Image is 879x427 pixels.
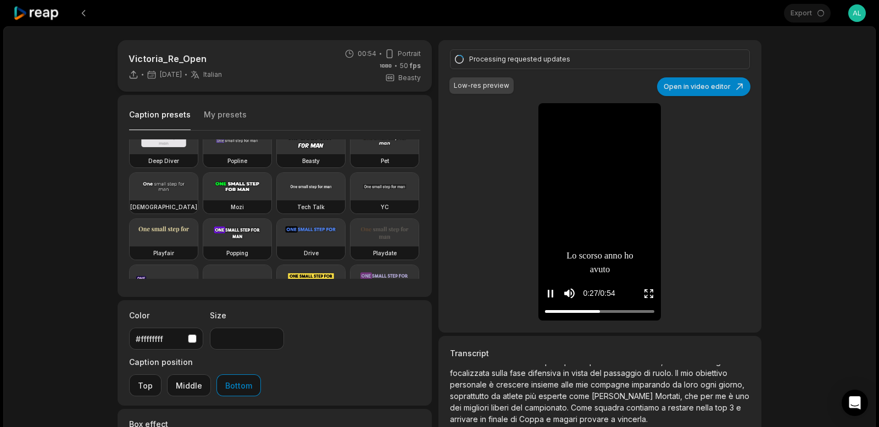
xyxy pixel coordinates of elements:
[525,403,571,412] span: campionato.
[531,380,561,389] span: insieme
[491,391,503,401] span: da
[719,380,744,389] span: giorno,
[715,391,728,401] span: me
[624,249,633,262] span: ho
[715,403,730,412] span: top
[528,368,563,378] span: difensiva
[129,109,191,131] button: Caption presets
[381,156,389,165] h3: Pet
[566,249,576,262] span: Lo
[129,328,203,350] button: #ffffffff
[604,249,622,262] span: anno
[681,368,696,378] span: mio
[525,391,538,401] span: più
[297,203,325,211] h3: Tech Talk
[129,374,162,396] button: Top
[488,414,510,424] span: finale
[464,403,491,412] span: migliori
[617,414,648,424] span: vincerla.
[700,380,719,389] span: ogni
[675,368,681,378] span: Il
[381,203,389,211] h3: YC
[492,368,510,378] span: sulla
[129,310,203,321] label: Color
[160,70,182,79] span: [DATE]
[203,70,222,79] span: Italian
[661,403,668,412] span: a
[480,414,488,424] span: in
[730,403,736,412] span: 3
[644,368,653,378] span: di
[373,249,397,257] h3: Playdate
[643,283,654,304] button: Enter Fullscreen
[685,391,700,401] span: che
[736,391,749,401] span: uno
[496,380,531,389] span: crescere
[450,368,492,378] span: focalizzata
[546,414,553,424] span: e
[626,403,661,412] span: contiamo
[736,403,741,412] span: e
[684,380,700,389] span: loro
[611,414,617,424] span: a
[398,73,421,83] span: Beasty
[398,49,421,59] span: Portrait
[210,310,284,321] label: Size
[510,368,528,378] span: fase
[672,380,684,389] span: da
[227,156,247,165] h3: Popline
[668,403,696,412] span: restare
[129,356,261,368] label: Caption position
[576,380,591,389] span: mie
[591,380,632,389] span: compagne
[153,249,174,257] h3: Playfair
[545,283,556,304] button: Pause video
[592,391,655,401] span: [PERSON_NAME]
[454,81,509,91] div: Low-res preview
[231,203,244,211] h3: Mozi
[561,380,576,389] span: alle
[450,391,491,401] span: soprattutto
[653,368,675,378] span: ruolo.
[511,403,525,412] span: del
[571,368,590,378] span: vista
[657,77,750,96] button: Open in video editor
[489,380,496,389] span: è
[553,414,580,424] span: magari
[583,288,615,299] div: 0:27 / 0:54
[569,391,592,401] span: come
[148,156,179,165] h3: Deep Diver
[130,203,197,211] h3: [DEMOGRAPHIC_DATA]
[226,249,248,257] h3: Popping
[136,333,183,345] div: #ffffffff
[571,403,594,412] span: Come
[167,374,211,396] button: Middle
[700,391,715,401] span: per
[450,380,489,389] span: personale
[410,61,421,70] span: fps
[304,249,319,257] h3: Drive
[358,49,376,59] span: 00:54
[580,414,611,424] span: provare
[503,391,525,401] span: atlete
[450,414,480,424] span: arrivare
[842,390,868,416] div: Open Intercom Messenger
[632,380,672,389] span: imparando
[579,249,602,262] span: scorso
[655,391,685,401] span: Mortati,
[594,403,626,412] span: squadra
[604,368,644,378] span: passaggio
[590,368,604,378] span: del
[129,52,222,65] p: Victoria_Re_Open
[450,403,464,412] span: dei
[216,374,261,396] button: Bottom
[510,414,519,424] span: di
[204,109,247,130] button: My presets
[519,414,546,424] span: Coppa
[450,347,750,359] h3: Transcript
[728,391,736,401] span: è
[538,391,569,401] span: esperte
[491,403,511,412] span: liberi
[400,61,421,71] span: 50
[302,156,320,165] h3: Beasty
